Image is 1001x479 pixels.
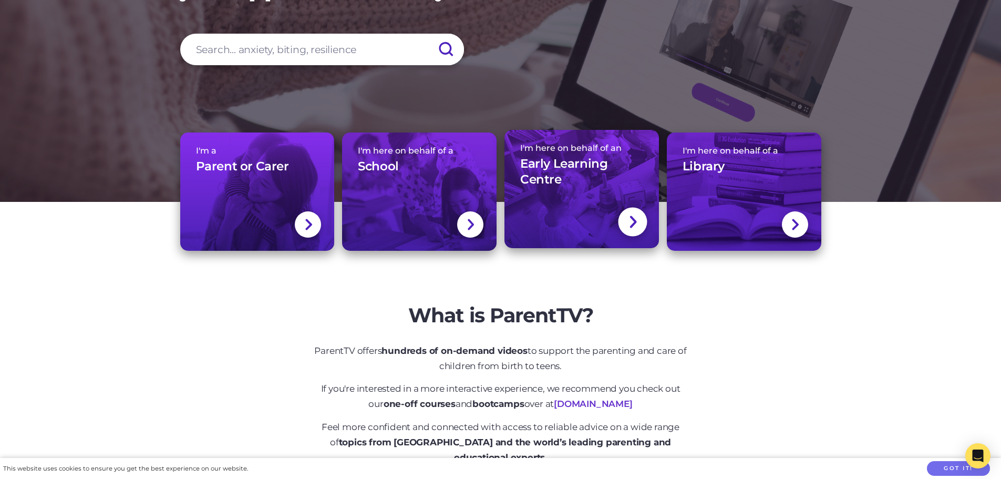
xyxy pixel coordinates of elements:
[180,133,335,251] a: I'm aParent or Carer
[683,146,806,156] span: I'm here on behalf of a
[304,218,312,231] img: svg+xml;base64,PHN2ZyBlbmFibGUtYmFja2dyb3VuZD0ibmV3IDAgMCAxNC44IDI1LjciIHZpZXdCb3g9IjAgMCAxNC44ID...
[427,34,464,65] input: Submit
[196,159,289,175] h3: Parent or Carer
[504,130,659,248] a: I'm here on behalf of anEarly Learning Centre
[304,381,698,412] p: If you're interested in a more interactive experience, we recommend you check out our and over at
[196,146,319,156] span: I'm a
[304,303,698,328] h2: What is ParentTV?
[180,34,464,65] input: Search... anxiety, biting, resilience
[342,133,497,251] a: I'm here on behalf of aSchool
[791,218,799,231] img: svg+xml;base64,PHN2ZyBlbmFibGUtYmFja2dyb3VuZD0ibmV3IDAgMCAxNC44IDI1LjciIHZpZXdCb3g9IjAgMCAxNC44ID...
[520,143,643,153] span: I'm here on behalf of an
[304,420,698,465] p: Feel more confident and connected with access to reliable advice on a wide range of .
[472,399,524,409] strong: bootcamps
[3,463,248,474] div: This website uses cookies to ensure you get the best experience on our website.
[667,133,821,251] a: I'm here on behalf of aLibrary
[358,159,399,175] h3: School
[683,159,725,175] h3: Library
[467,218,474,231] img: svg+xml;base64,PHN2ZyBlbmFibGUtYmFja2dyb3VuZD0ibmV3IDAgMCAxNC44IDI1LjciIHZpZXdCb3g9IjAgMCAxNC44ID...
[965,443,990,468] div: Open Intercom Messenger
[554,399,632,409] a: [DOMAIN_NAME]
[381,345,527,356] strong: hundreds of on-demand videos
[927,461,990,476] button: Got it!
[304,343,698,374] p: ParentTV offers to support the parenting and care of children from birth to teens.
[384,399,456,409] strong: one-off courses
[520,156,643,188] h3: Early Learning Centre
[339,437,672,463] strong: topics from [GEOGRAPHIC_DATA] and the world’s leading parenting and educational experts
[628,215,637,230] img: svg+xml;base64,PHN2ZyBlbmFibGUtYmFja2dyb3VuZD0ibmV3IDAgMCAxNC44IDI1LjciIHZpZXdCb3g9IjAgMCAxNC44ID...
[358,146,481,156] span: I'm here on behalf of a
